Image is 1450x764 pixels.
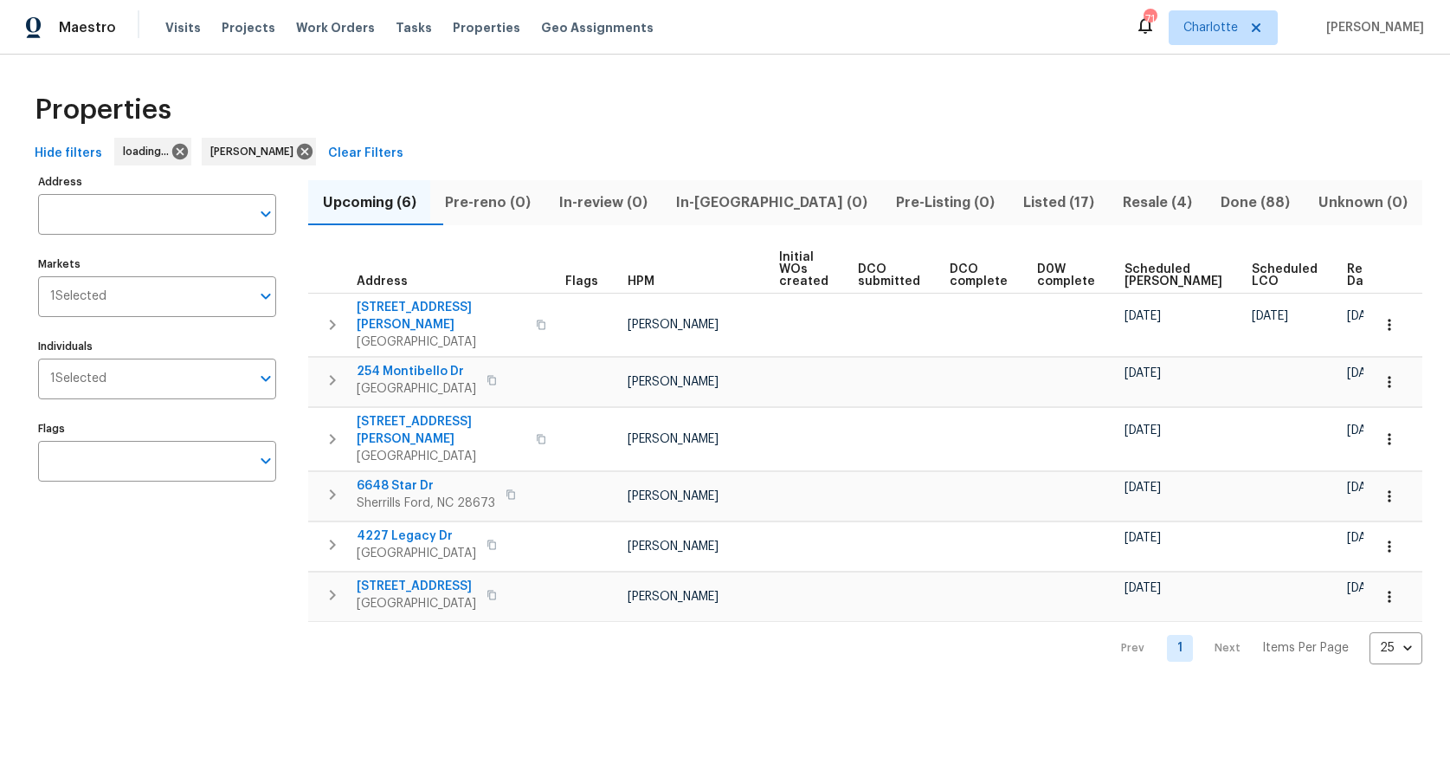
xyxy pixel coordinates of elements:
[38,259,276,269] label: Markets
[628,433,719,445] span: [PERSON_NAME]
[296,19,375,36] span: Work Orders
[628,541,719,553] span: [PERSON_NAME]
[541,19,654,36] span: Geo Assignments
[202,138,316,165] div: [PERSON_NAME]
[35,143,102,165] span: Hide filters
[357,477,495,495] span: 6648 Star Dr
[222,19,275,36] span: Projects
[396,22,432,34] span: Tasks
[357,495,495,512] span: Sherrills Ford, NC 28673
[1369,625,1422,670] div: 25
[1105,632,1422,664] nav: Pagination Navigation
[1125,310,1161,322] span: [DATE]
[321,138,410,170] button: Clear Filters
[38,341,276,352] label: Individuals
[357,545,476,562] span: [GEOGRAPHIC_DATA]
[555,191,651,215] span: In-review (0)
[1167,635,1193,662] a: Goto page 1
[328,143,403,165] span: Clear Filters
[35,101,171,119] span: Properties
[1125,532,1161,544] span: [DATE]
[210,143,300,160] span: [PERSON_NAME]
[892,191,998,215] span: Pre-Listing (0)
[1347,263,1385,288] span: Ready Date
[59,19,116,36] span: Maestro
[628,319,719,331] span: [PERSON_NAME]
[1125,482,1161,494] span: [DATE]
[50,372,106,386] span: 1 Selected
[1252,263,1318,288] span: Scheduled LCO
[357,380,476,398] span: [GEOGRAPHIC_DATA]
[319,191,420,215] span: Upcoming (6)
[1020,191,1099,215] span: Listed (17)
[1125,263,1222,288] span: Scheduled [PERSON_NAME]
[357,595,476,612] span: [GEOGRAPHIC_DATA]
[1037,263,1095,288] span: D0W complete
[357,363,476,380] span: 254 Montibello Dr
[672,191,871,215] span: In-[GEOGRAPHIC_DATA] (0)
[1119,191,1196,215] span: Resale (4)
[357,299,525,333] span: [STREET_ADDRESS][PERSON_NAME]
[1347,482,1383,494] span: [DATE]
[254,449,278,473] button: Open
[1319,19,1424,36] span: [PERSON_NAME]
[357,333,525,351] span: [GEOGRAPHIC_DATA]
[1217,191,1294,215] span: Done (88)
[628,275,654,288] span: HPM
[1347,424,1383,437] span: [DATE]
[357,275,408,288] span: Address
[1125,582,1161,594] span: [DATE]
[950,263,1008,288] span: DCO complete
[357,578,476,595] span: [STREET_ADDRESS]
[254,366,278,391] button: Open
[1125,424,1161,437] span: [DATE]
[1252,310,1288,322] span: [DATE]
[28,138,109,170] button: Hide filters
[453,19,520,36] span: Properties
[1347,532,1383,544] span: [DATE]
[1347,310,1383,322] span: [DATE]
[441,191,534,215] span: Pre-reno (0)
[114,138,191,165] div: loading...
[254,284,278,308] button: Open
[1347,367,1383,379] span: [DATE]
[1347,582,1383,594] span: [DATE]
[858,263,920,288] span: DCO submitted
[779,251,828,288] span: Initial WOs created
[628,490,719,502] span: [PERSON_NAME]
[1125,367,1161,379] span: [DATE]
[165,19,201,36] span: Visits
[628,591,719,603] span: [PERSON_NAME]
[1144,10,1156,28] div: 71
[357,528,476,545] span: 4227 Legacy Dr
[1262,639,1349,657] p: Items Per Page
[50,289,106,304] span: 1 Selected
[628,376,719,388] span: [PERSON_NAME]
[1183,19,1238,36] span: Charlotte
[1315,191,1412,215] span: Unknown (0)
[254,202,278,226] button: Open
[123,143,176,160] span: loading...
[565,275,598,288] span: Flags
[357,448,525,465] span: [GEOGRAPHIC_DATA]
[38,424,276,434] label: Flags
[38,177,276,187] label: Address
[357,413,525,448] span: [STREET_ADDRESS][PERSON_NAME]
